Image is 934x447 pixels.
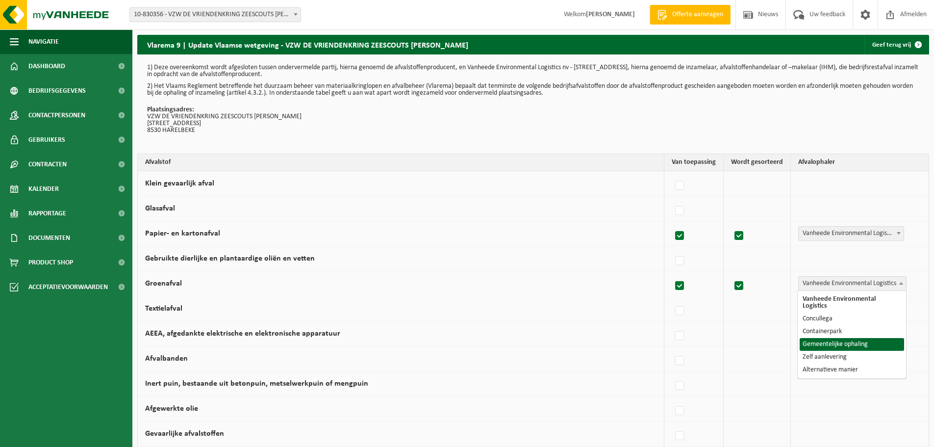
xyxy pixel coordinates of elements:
[799,277,906,290] span: Vanheede Environmental Logistics
[147,64,919,78] p: 1) Deze overeenkomst wordt afgesloten tussen ondervermelde partij, hierna genoemd de afvalstoffen...
[138,154,664,171] th: Afvalstof
[145,205,175,212] label: Glasafval
[28,201,66,226] span: Rapportage
[798,276,907,291] span: Vanheede Environmental Logistics
[145,280,182,288] label: Groenafval
[28,152,67,177] span: Contracten
[28,29,59,54] span: Navigatie
[650,5,731,25] a: Offerte aanvragen
[664,154,724,171] th: Van toepassing
[145,380,368,388] label: Inert puin, bestaande uit betonpuin, metselwerkpuin of mengpuin
[147,106,194,113] strong: Plaatsingsadres:
[147,83,919,97] p: 2) Het Vlaams Reglement betreffende het duurzaam beheer van materiaalkringlopen en afvalbeheer (V...
[145,330,340,338] label: AEEA, afgedankte elektrische en elektronische apparatuur
[28,79,86,103] span: Bedrijfsgegevens
[145,305,182,313] label: Textielafval
[130,8,301,22] span: 10-830356 - VZW DE VRIENDENKRING ZEESCOUTS JAN BART - HARELBEKE
[137,35,478,54] h2: Vlarema 9 | Update Vlaamse wetgeving - VZW DE VRIENDENKRING ZEESCOUTS [PERSON_NAME]
[28,128,65,152] span: Gebruikers
[145,230,220,237] label: Papier- en kartonafval
[145,180,214,187] label: Klein gevaarlijk afval
[800,364,904,376] li: Alternatieve manier
[28,177,59,201] span: Kalender
[145,405,198,413] label: Afgewerkte olie
[129,7,301,22] span: 10-830356 - VZW DE VRIENDENKRING ZEESCOUTS JAN BART - HARELBEKE
[791,154,929,171] th: Afvalophaler
[724,154,791,171] th: Wordt gesorteerd
[28,275,108,299] span: Acceptatievoorwaarden
[800,351,904,364] li: Zelf aanlevering
[28,226,70,250] span: Documenten
[798,226,904,241] span: Vanheede Environmental Logistics
[800,293,904,313] li: Vanheede Environmental Logistics
[864,35,928,54] a: Geef terug vrij
[28,54,65,79] span: Dashboard
[145,430,224,438] label: Gevaarlijke afvalstoffen
[586,11,635,18] strong: [PERSON_NAME]
[28,103,85,128] span: Contactpersonen
[145,255,315,263] label: Gebruikte dierlijke en plantaardige oliën en vetten
[800,338,904,351] li: Gemeentelijke ophaling
[800,325,904,338] li: Containerpark
[800,313,904,325] li: Concullega
[670,10,726,20] span: Offerte aanvragen
[145,355,188,363] label: Afvalbanden
[28,250,73,275] span: Product Shop
[147,106,919,134] p: VZW DE VRIENDENKRING ZEESCOUTS [PERSON_NAME] [STREET_ADDRESS] 8530 HARELBEKE
[799,227,904,240] span: Vanheede Environmental Logistics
